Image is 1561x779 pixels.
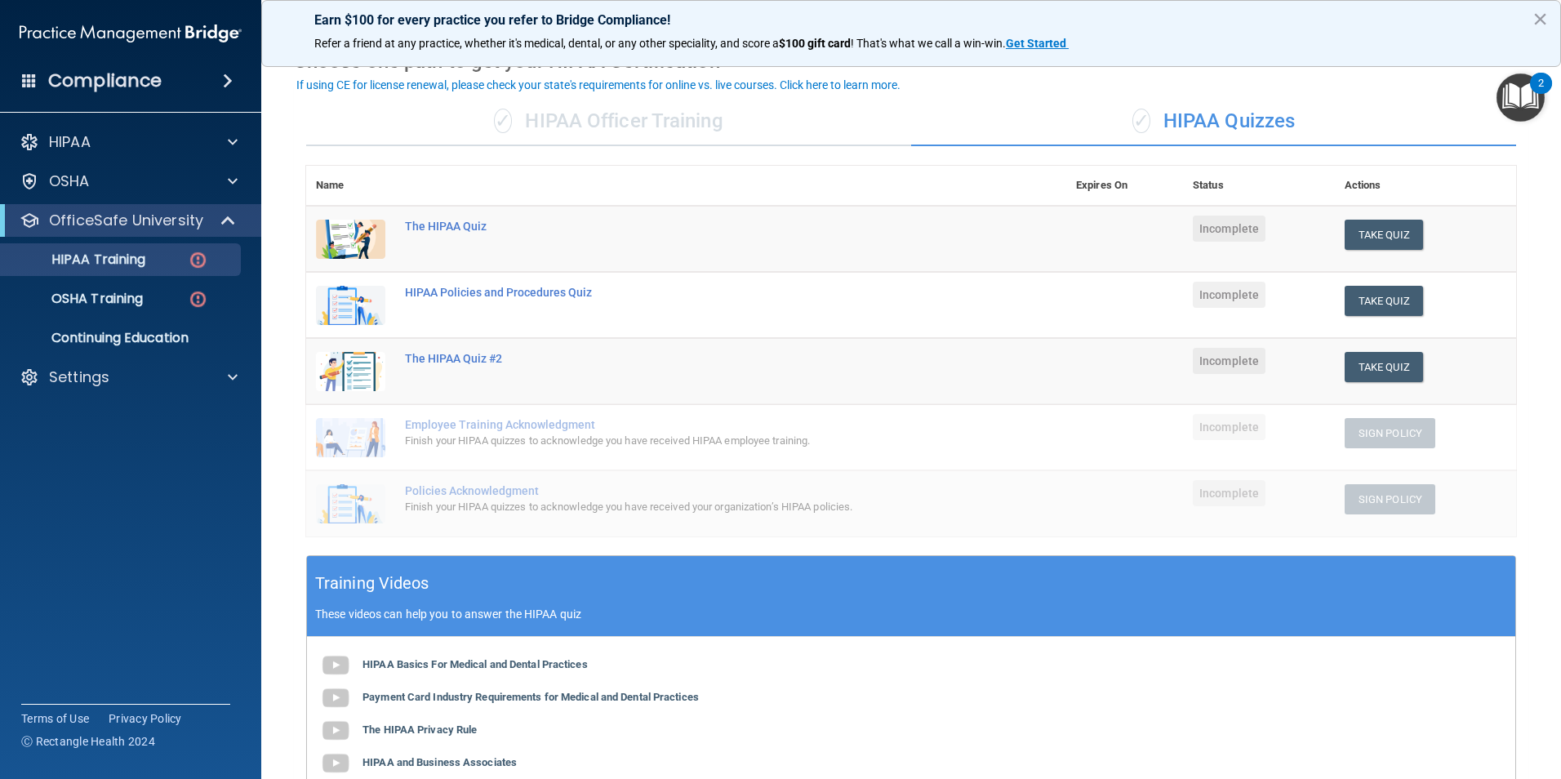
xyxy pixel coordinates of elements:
div: HIPAA Policies and Procedures Quiz [405,286,985,299]
span: ✓ [494,109,512,133]
span: Incomplete [1193,480,1265,506]
button: If using CE for license renewal, please check your state's requirements for online vs. live cours... [294,77,903,93]
span: Incomplete [1193,216,1265,242]
th: Actions [1335,166,1516,206]
div: 2 [1538,83,1544,105]
a: Privacy Policy [109,710,182,727]
button: Take Quiz [1345,220,1423,250]
strong: $100 gift card [779,37,851,50]
img: danger-circle.6113f641.png [188,250,208,270]
p: OfficeSafe University [49,211,203,230]
h5: Training Videos [315,569,429,598]
a: OSHA [20,171,238,191]
b: Payment Card Industry Requirements for Medical and Dental Practices [362,691,699,703]
p: Continuing Education [11,330,233,346]
div: Finish your HIPAA quizzes to acknowledge you have received your organization’s HIPAA policies. [405,497,985,517]
p: OSHA Training [11,291,143,307]
img: gray_youtube_icon.38fcd6cc.png [319,682,352,714]
div: Policies Acknowledgment [405,484,985,497]
span: Incomplete [1193,282,1265,308]
div: HIPAA Quizzes [911,97,1516,146]
p: These videos can help you to answer the HIPAA quiz [315,608,1507,621]
button: Take Quiz [1345,352,1423,382]
span: ✓ [1132,109,1150,133]
button: Take Quiz [1345,286,1423,316]
h4: Compliance [48,69,162,92]
div: The HIPAA Quiz #2 [405,352,985,365]
b: HIPAA Basics For Medical and Dental Practices [362,658,588,670]
button: Open Resource Center, 2 new notifications [1497,73,1545,122]
p: Settings [49,367,109,387]
div: Employee Training Acknowledgment [405,418,985,431]
b: The HIPAA Privacy Rule [362,723,477,736]
button: Close [1532,6,1548,32]
span: Refer a friend at any practice, whether it's medical, dental, or any other speciality, and score a [314,37,779,50]
span: Incomplete [1193,348,1265,374]
img: PMB logo [20,17,242,50]
div: The HIPAA Quiz [405,220,985,233]
button: Sign Policy [1345,418,1435,448]
div: If using CE for license renewal, please check your state's requirements for online vs. live cours... [296,79,901,91]
span: Incomplete [1193,414,1265,440]
img: danger-circle.6113f641.png [188,289,208,309]
p: Earn $100 for every practice you refer to Bridge Compliance! [314,12,1508,28]
p: HIPAA Training [11,252,145,268]
button: Sign Policy [1345,484,1435,514]
strong: Get Started [1006,37,1066,50]
a: OfficeSafe University [20,211,237,230]
img: gray_youtube_icon.38fcd6cc.png [319,649,352,682]
img: gray_youtube_icon.38fcd6cc.png [319,714,352,747]
th: Expires On [1066,166,1183,206]
div: Finish your HIPAA quizzes to acknowledge you have received HIPAA employee training. [405,431,985,451]
a: Settings [20,367,238,387]
a: Get Started [1006,37,1069,50]
b: HIPAA and Business Associates [362,756,517,768]
p: HIPAA [49,132,91,152]
span: ! That's what we call a win-win. [851,37,1006,50]
a: HIPAA [20,132,238,152]
span: Ⓒ Rectangle Health 2024 [21,733,155,750]
th: Name [306,166,395,206]
a: Terms of Use [21,710,89,727]
th: Status [1183,166,1335,206]
div: HIPAA Officer Training [306,97,911,146]
p: OSHA [49,171,90,191]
